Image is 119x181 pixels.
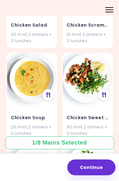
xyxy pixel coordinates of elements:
h4: Chicken Sweet Potato [67,113,109,123]
div: See Meal Plan [98,89,110,100]
h4: Chicken Salad [11,20,53,30]
div: 1 / 8 Mains Selected [28,139,92,147]
div: See Meal Plan [43,89,54,100]
div: 15 min | 2 dinners + 2 lunches [67,31,109,43]
button: Continue [67,159,116,175]
div: 30 min | 2 dinners + 2 lunches [67,124,109,136]
div: 25 min | 2 dinners + 2 lunches [11,124,53,136]
h4: Chicken Scramble [67,20,109,30]
div: 20 min | 2 dinners + 2 lunches [11,31,53,43]
h4: Chicken Soup [11,113,53,123]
